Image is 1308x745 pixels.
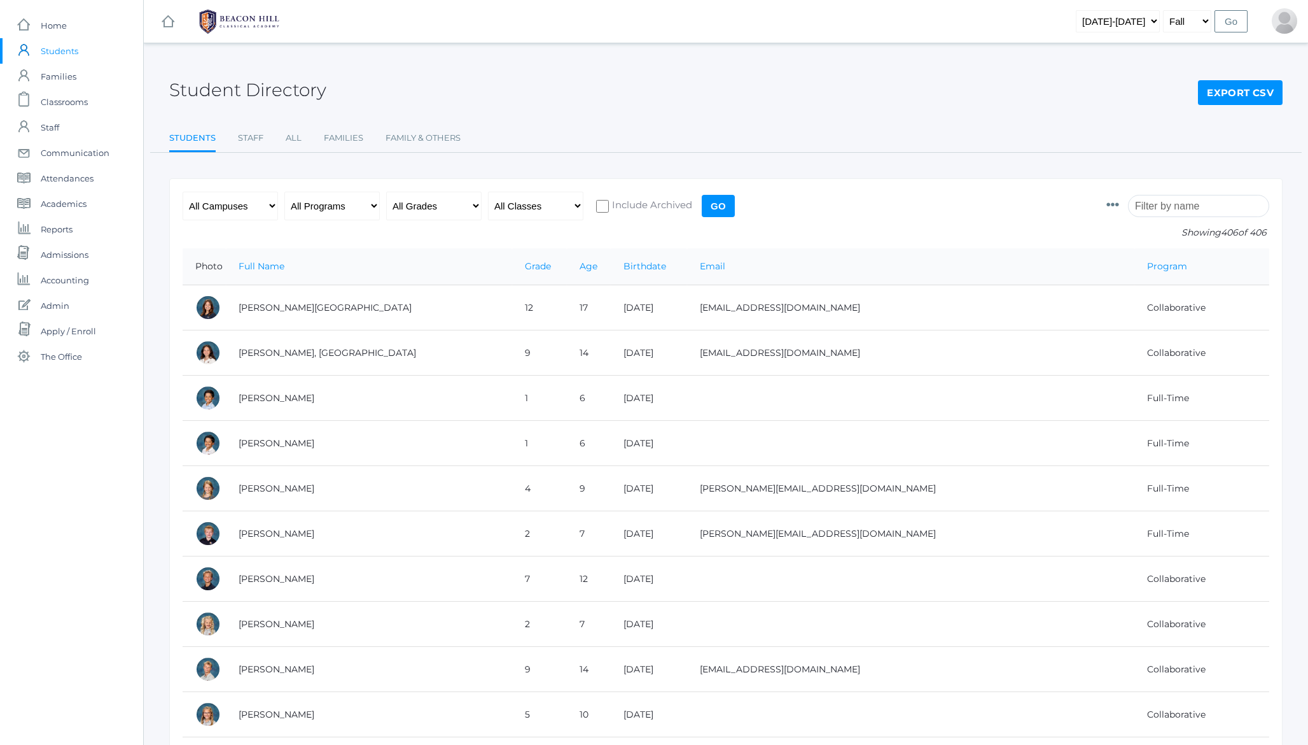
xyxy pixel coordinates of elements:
[1134,511,1269,557] td: Full-Time
[226,285,512,330] td: [PERSON_NAME][GEOGRAPHIC_DATA]
[1134,421,1269,466] td: Full-Time
[1272,8,1297,34] div: Jason Roberts
[702,195,735,217] input: Go
[1128,195,1269,217] input: Filter by name
[41,38,78,64] span: Students
[195,521,221,546] div: Jack Adams
[611,511,687,557] td: [DATE]
[226,330,512,376] td: [PERSON_NAME], [GEOGRAPHIC_DATA]
[195,476,221,501] div: Amelia Adams
[580,260,597,272] a: Age
[386,125,461,151] a: Family & Others
[41,216,73,242] span: Reports
[41,140,109,166] span: Communication
[567,421,611,466] td: 6
[687,511,1134,557] td: [PERSON_NAME][EMAIL_ADDRESS][DOMAIN_NAME]
[191,6,287,38] img: BHCALogos-05-308ed15e86a5a0abce9b8dd61676a3503ac9727e845dece92d48e8588c001991.png
[512,285,567,330] td: 12
[41,293,69,318] span: Admin
[195,340,221,365] div: Phoenix Abdulla
[1134,692,1269,737] td: Collaborative
[512,692,567,737] td: 5
[169,80,326,100] h2: Student Directory
[41,89,88,115] span: Classrooms
[611,421,687,466] td: [DATE]
[512,511,567,557] td: 2
[41,318,96,344] span: Apply / Enroll
[226,421,512,466] td: [PERSON_NAME]
[611,647,687,692] td: [DATE]
[1134,602,1269,647] td: Collaborative
[226,511,512,557] td: [PERSON_NAME]
[1134,647,1269,692] td: Collaborative
[195,295,221,320] div: Charlotte Abdulla
[239,260,284,272] a: Full Name
[687,647,1134,692] td: [EMAIL_ADDRESS][DOMAIN_NAME]
[611,602,687,647] td: [DATE]
[567,511,611,557] td: 7
[195,385,221,411] div: Dominic Abrea
[41,13,67,38] span: Home
[41,191,87,216] span: Academics
[41,242,88,267] span: Admissions
[1198,80,1283,106] a: Export CSV
[512,421,567,466] td: 1
[41,64,76,89] span: Families
[611,557,687,602] td: [DATE]
[41,267,89,293] span: Accounting
[226,602,512,647] td: [PERSON_NAME]
[195,656,221,682] div: Logan Albanese
[525,260,551,272] a: Grade
[567,285,611,330] td: 17
[226,692,512,737] td: [PERSON_NAME]
[611,330,687,376] td: [DATE]
[567,692,611,737] td: 10
[238,125,263,151] a: Staff
[567,647,611,692] td: 14
[41,166,94,191] span: Attendances
[512,557,567,602] td: 7
[195,430,221,456] div: Grayson Abrea
[226,557,512,602] td: [PERSON_NAME]
[567,330,611,376] td: 14
[1147,260,1187,272] a: Program
[1134,376,1269,421] td: Full-Time
[41,344,82,369] span: The Office
[195,702,221,727] div: Paige Albanese
[596,200,609,213] input: Include Archived
[324,125,363,151] a: Families
[567,376,611,421] td: 6
[609,198,692,214] span: Include Archived
[195,566,221,592] div: Cole Albanese
[1134,330,1269,376] td: Collaborative
[687,330,1134,376] td: [EMAIL_ADDRESS][DOMAIN_NAME]
[226,647,512,692] td: [PERSON_NAME]
[512,330,567,376] td: 9
[623,260,666,272] a: Birthdate
[195,611,221,637] div: Elle Albanese
[1106,226,1269,239] p: Showing of 406
[687,466,1134,511] td: [PERSON_NAME][EMAIL_ADDRESS][DOMAIN_NAME]
[1221,227,1238,238] span: 406
[1134,285,1269,330] td: Collaborative
[169,125,216,153] a: Students
[567,557,611,602] td: 12
[183,248,226,285] th: Photo
[286,125,302,151] a: All
[226,466,512,511] td: [PERSON_NAME]
[512,376,567,421] td: 1
[1134,557,1269,602] td: Collaborative
[687,285,1134,330] td: [EMAIL_ADDRESS][DOMAIN_NAME]
[512,466,567,511] td: 4
[700,260,725,272] a: Email
[611,285,687,330] td: [DATE]
[567,466,611,511] td: 9
[567,602,611,647] td: 7
[611,692,687,737] td: [DATE]
[611,466,687,511] td: [DATE]
[611,376,687,421] td: [DATE]
[41,115,59,140] span: Staff
[512,602,567,647] td: 2
[512,647,567,692] td: 9
[1214,10,1248,32] input: Go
